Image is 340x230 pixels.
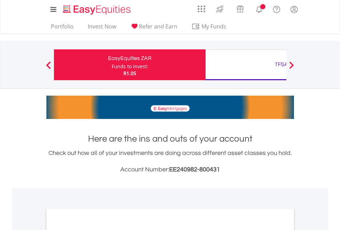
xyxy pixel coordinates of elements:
[214,3,226,14] img: thrive-v2.svg
[46,96,294,119] img: EasyMortage Promotion Banner
[128,23,180,34] a: Refer and Earn
[42,65,55,72] button: Previous
[234,3,246,14] img: vouchers-v2.svg
[123,70,136,76] span: R1.05
[230,2,250,14] a: Vouchers
[169,166,220,173] span: EE240982-800431
[193,2,210,13] a: AppsGrid
[191,22,237,31] span: My Funds
[250,2,268,15] a: Notifications
[46,165,294,174] h3: Account Number:
[198,5,205,13] img: grid-menu-icon.svg
[268,2,285,15] a: FAQ's and Support
[285,2,303,17] a: My Profile
[139,23,177,30] span: Refer and Earn
[60,2,133,15] a: Home page
[285,65,298,72] button: Next
[58,53,201,63] div: EasyEquities ZAR
[46,148,294,174] div: Check out how all of your investments are doing across different asset classes you hold.
[62,4,133,15] img: EasyEquities_Logo.png
[46,133,294,145] h1: Here are the ins and outs of your account
[85,23,119,34] a: Invest Now
[112,63,148,70] div: Funds to invest:
[48,23,76,34] a: Portfolio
